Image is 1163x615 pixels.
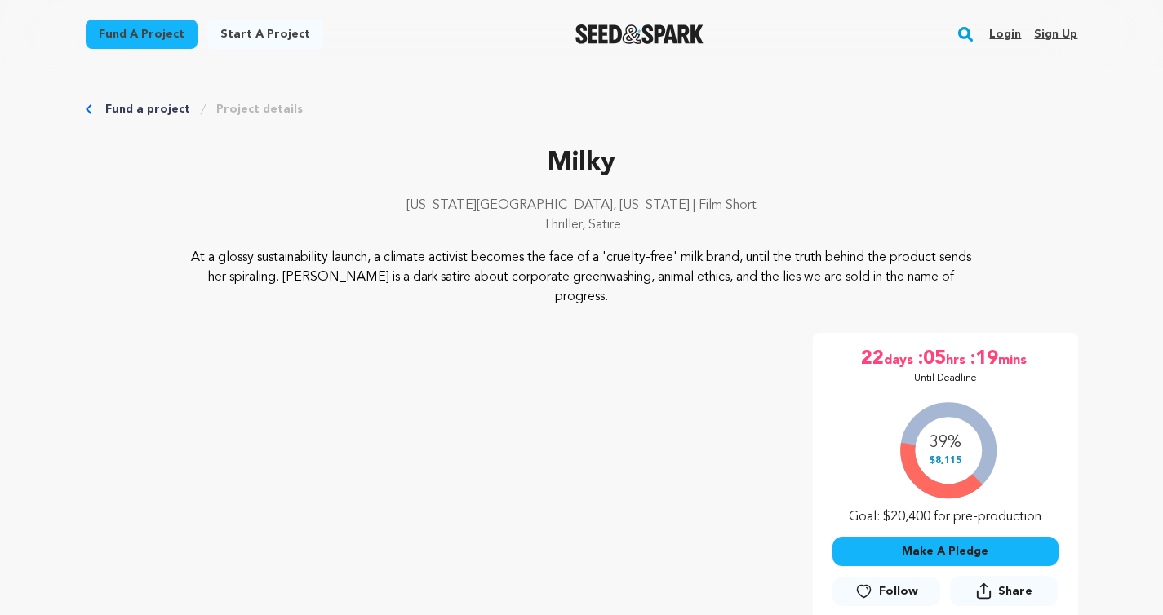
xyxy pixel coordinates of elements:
[884,346,917,372] span: days
[575,24,704,44] img: Seed&Spark Logo Dark Mode
[1034,21,1077,47] a: Sign up
[989,21,1021,47] a: Login
[946,346,969,372] span: hrs
[969,346,998,372] span: :19
[86,215,1078,235] p: Thriller, Satire
[216,101,303,117] a: Project details
[86,144,1078,183] p: Milky
[86,196,1078,215] p: [US_STATE][GEOGRAPHIC_DATA], [US_STATE] | Film Short
[207,20,323,49] a: Start a project
[575,24,704,44] a: Seed&Spark Homepage
[879,583,918,600] span: Follow
[86,20,198,49] a: Fund a project
[184,248,979,307] p: At a glossy sustainability launch, a climate activist becomes the face of a 'cruelty-free' milk b...
[86,101,1078,117] div: Breadcrumb
[105,101,190,117] a: Fund a project
[917,346,946,372] span: :05
[861,346,884,372] span: 22
[914,372,977,385] p: Until Deadline
[998,346,1030,372] span: mins
[998,583,1032,600] span: Share
[832,577,940,606] a: Follow
[832,537,1059,566] button: Make A Pledge
[950,576,1058,613] span: Share
[950,576,1058,606] button: Share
